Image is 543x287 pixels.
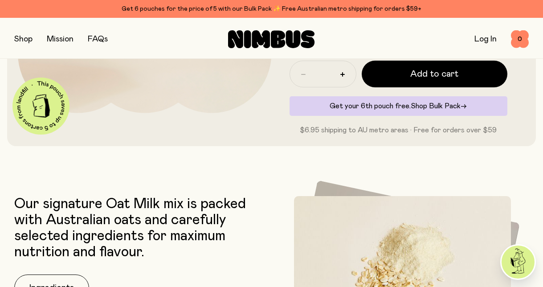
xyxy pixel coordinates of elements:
a: FAQs [88,35,108,43]
p: $6.95 shipping to AU metro areas · Free for orders over $59 [290,125,508,135]
span: Shop Bulk Pack [411,102,461,110]
a: Mission [47,35,73,43]
button: Add to cart [362,61,508,87]
p: Our signature Oat Milk mix is packed with Australian oats and carefully selected ingredients for ... [14,196,267,260]
button: 0 [511,30,529,48]
div: Get 6 pouches for the price of 5 with our Bulk Pack ✨ Free Australian metro shipping for orders $59+ [14,4,529,14]
a: Shop Bulk Pack→ [411,102,467,110]
a: Log In [474,35,497,43]
span: Add to cart [410,68,458,80]
img: agent [502,246,535,279]
div: Get your 6th pouch free. [290,96,508,116]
